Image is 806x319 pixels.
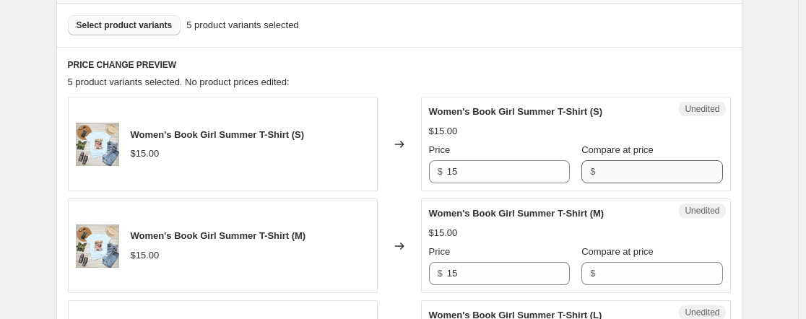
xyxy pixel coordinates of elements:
span: $ [438,166,443,177]
span: Compare at price [581,144,654,155]
div: $15.00 [429,226,458,240]
span: Price [429,246,451,257]
span: $ [438,268,443,279]
div: $15.00 [131,147,160,161]
span: Women's Book Girl Summer T-Shirt (M) [131,230,306,241]
span: Unedited [685,307,719,318]
span: Price [429,144,451,155]
span: $ [590,166,595,177]
span: 5 product variants selected [186,18,298,32]
span: Select product variants [77,19,173,31]
span: Unedited [685,205,719,217]
span: 5 product variants selected. No product prices edited: [68,77,290,87]
button: Select product variants [68,15,181,35]
img: 1_e9e010ac-4351-47fc-a448-174b6948d92f_80x.png [76,224,119,268]
img: 1_e9e010ac-4351-47fc-a448-174b6948d92f_80x.png [76,123,119,166]
div: $15.00 [131,248,160,263]
span: Compare at price [581,246,654,257]
span: Women's Book Girl Summer T-Shirt (M) [429,208,604,219]
span: Women's Book Girl Summer T-Shirt (S) [131,129,305,140]
span: Unedited [685,103,719,115]
h6: PRICE CHANGE PREVIEW [68,59,731,71]
span: $ [590,268,595,279]
span: Women's Book Girl Summer T-Shirt (S) [429,106,603,117]
div: $15.00 [429,124,458,139]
